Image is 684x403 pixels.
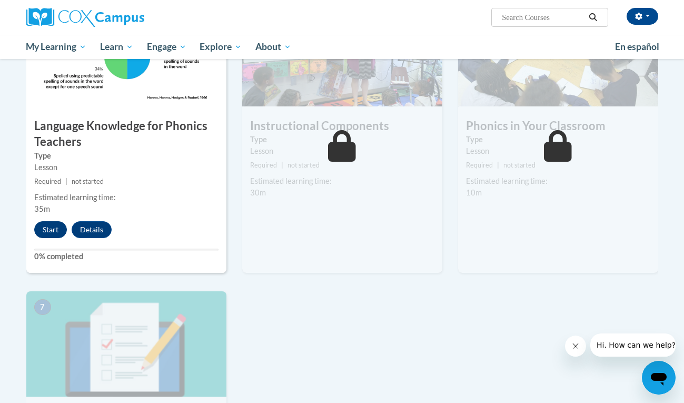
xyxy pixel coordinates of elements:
span: About [255,41,291,53]
button: Start [34,221,67,238]
a: About [249,35,298,59]
h3: Phonics in Your Classroom [458,118,658,134]
div: Estimated learning time: [34,192,219,203]
button: Details [72,221,112,238]
label: Type [466,134,650,145]
button: Account Settings [627,8,658,25]
button: Search [585,11,601,24]
a: Engage [140,35,193,59]
span: 7 [34,299,51,315]
iframe: Button to launch messaging window [642,361,676,395]
div: Estimated learning time: [250,175,434,187]
span: not started [72,178,104,185]
input: Search Courses [501,11,585,24]
a: My Learning [19,35,94,59]
label: 0% completed [34,251,219,262]
div: Main menu [11,35,674,59]
span: Learn [100,41,133,53]
h3: Language Knowledge for Phonics Teachers [26,118,226,151]
div: Estimated learning time: [466,175,650,187]
div: Lesson [250,145,434,157]
iframe: Message from company [590,333,676,357]
span: not started [288,161,320,169]
div: Lesson [34,162,219,173]
img: Course Image [26,291,226,397]
span: Explore [200,41,242,53]
span: | [497,161,499,169]
span: 35m [34,204,50,213]
span: En español [615,41,659,52]
div: Lesson [466,145,650,157]
img: Cox Campus [26,8,144,27]
a: Learn [93,35,140,59]
h3: Instructional Components [242,118,442,134]
iframe: Close message [565,336,586,357]
span: | [281,161,283,169]
span: Engage [147,41,186,53]
span: | [65,178,67,185]
span: not started [503,161,536,169]
a: En español [608,36,666,58]
span: Required [466,161,493,169]
span: 10m [466,188,482,197]
span: Required [34,178,61,185]
a: Cox Campus [26,8,226,27]
label: Type [250,134,434,145]
label: Type [34,150,219,162]
a: Explore [193,35,249,59]
span: My Learning [26,41,86,53]
span: Required [250,161,277,169]
span: 30m [250,188,266,197]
